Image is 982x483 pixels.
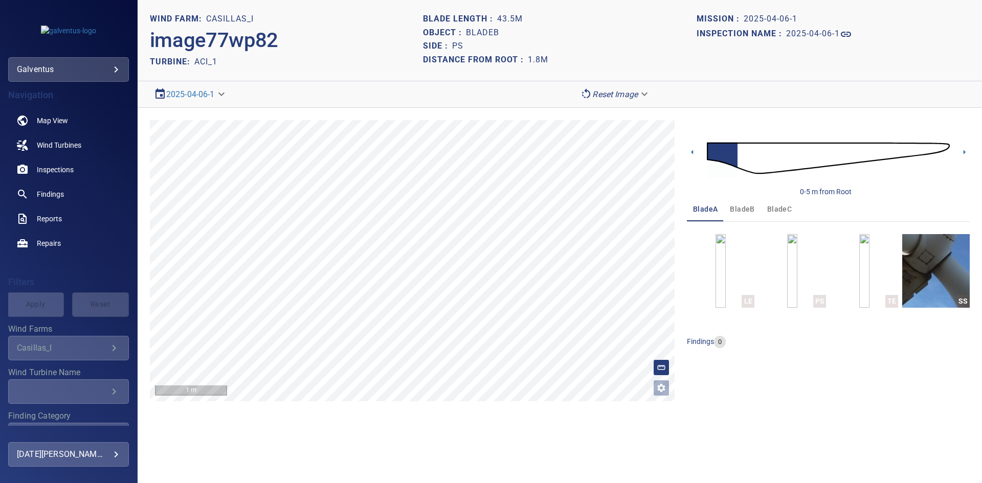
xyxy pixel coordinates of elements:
span: 0 [714,337,726,347]
h4: Navigation [8,90,129,100]
span: Reports [37,214,62,224]
h1: Object : [423,28,466,38]
span: bladeC [767,203,792,216]
a: TE [859,234,869,308]
span: Map View [37,116,68,126]
h1: PS [452,41,463,51]
a: repairs noActive [8,231,129,256]
a: 2025-04-06-1 [166,89,215,99]
a: findings noActive [8,182,129,206]
button: TE [830,234,898,308]
img: galventus-logo [41,26,96,36]
div: Wind Farms [8,336,129,360]
span: Inspections [37,165,74,175]
div: 2025-04-06-1 [150,85,231,103]
h1: Side : [423,41,452,51]
h1: Blade length : [423,14,497,24]
a: map noActive [8,108,129,133]
div: Finding Category [8,423,129,447]
a: SS [931,234,941,308]
a: windturbines noActive [8,133,129,157]
h4: Filters [8,277,129,287]
div: TE [885,295,898,308]
div: Casillas_I [17,343,108,353]
a: PS [787,234,797,308]
h2: image77wp82 [150,28,278,53]
div: Reset Image [576,85,654,103]
span: bladeB [730,203,754,216]
div: 0-5 m from Root [800,187,852,197]
span: Findings [37,189,64,199]
label: Finding Category [8,412,129,420]
a: reports noActive [8,206,129,231]
a: 2025-04-06-1 [786,28,852,40]
div: PS [813,295,826,308]
div: SS [957,295,970,308]
span: bladeA [693,203,718,216]
button: SS [902,234,970,308]
div: [DATE][PERSON_NAME] [17,446,120,463]
label: Wind Farms [8,325,129,333]
h1: Distance from root : [423,55,528,65]
em: Reset Image [592,89,638,99]
h2: TURBINE: [150,57,194,66]
button: Open image filters and tagging options [653,380,669,396]
h1: 2025-04-06-1 [786,29,840,39]
a: inspections noActive [8,157,129,182]
img: d [707,129,950,188]
h1: Mission : [697,14,744,24]
h2: ACI_1 [194,57,217,66]
span: findings [687,337,714,346]
div: galventus [8,57,129,82]
div: LE [742,295,754,308]
h1: Casillas_I [206,14,254,24]
div: galventus [17,61,120,78]
h1: bladeB [466,28,499,38]
a: LE [716,234,726,308]
label: Wind Turbine Name [8,369,129,377]
h1: 2025-04-06-1 [744,14,797,24]
button: PS [758,234,826,308]
h1: 1.8m [528,55,548,65]
h1: 43.5m [497,14,523,24]
h1: WIND FARM: [150,14,206,24]
span: Repairs [37,238,61,248]
h1: Inspection name : [697,29,786,39]
div: Wind Turbine Name [8,379,129,404]
button: LE [687,234,754,308]
span: Wind Turbines [37,140,81,150]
